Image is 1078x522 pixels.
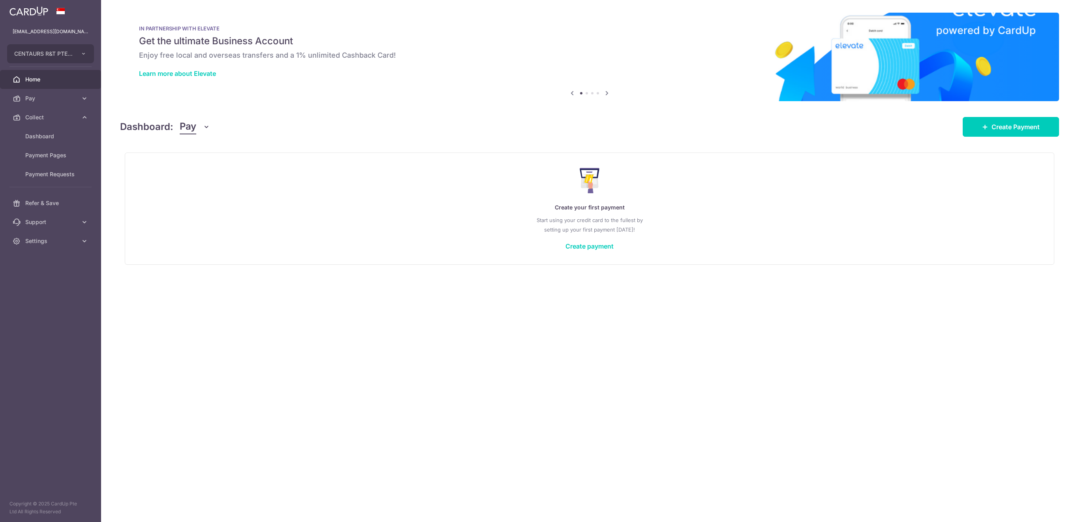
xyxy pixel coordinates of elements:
p: Start using your credit card to the fullest by setting up your first payment [DATE]! [141,215,1038,234]
h6: Enjoy free local and overseas transfers and a 1% unlimited Cashback Card! [139,51,1040,60]
span: Pay [180,119,196,134]
a: Create payment [565,242,614,250]
span: Home [25,75,77,83]
img: Renovation banner [120,13,1059,101]
a: Learn more about Elevate [139,70,216,77]
button: Pay [180,119,210,134]
p: [EMAIL_ADDRESS][DOMAIN_NAME] [13,28,88,36]
span: Pay [25,94,77,102]
span: Refer & Save [25,199,77,207]
p: Create your first payment [141,203,1038,212]
span: Create Payment [992,122,1040,132]
span: Settings [25,237,77,245]
span: Payment Pages [25,151,77,159]
span: CENTAURS R&T PTE. LTD. [14,50,73,58]
img: CardUp [9,6,48,16]
span: Payment Requests [25,170,77,178]
a: Create Payment [963,117,1059,137]
button: CENTAURS R&T PTE. LTD. [7,44,94,63]
p: IN PARTNERSHIP WITH ELEVATE [139,25,1040,32]
h4: Dashboard: [120,120,173,134]
span: Dashboard [25,132,77,140]
img: Make Payment [580,168,600,193]
iframe: Opens a widget where you can find more information [1027,498,1070,518]
span: Collect [25,113,77,121]
h5: Get the ultimate Business Account [139,35,1040,47]
span: Support [25,218,77,226]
